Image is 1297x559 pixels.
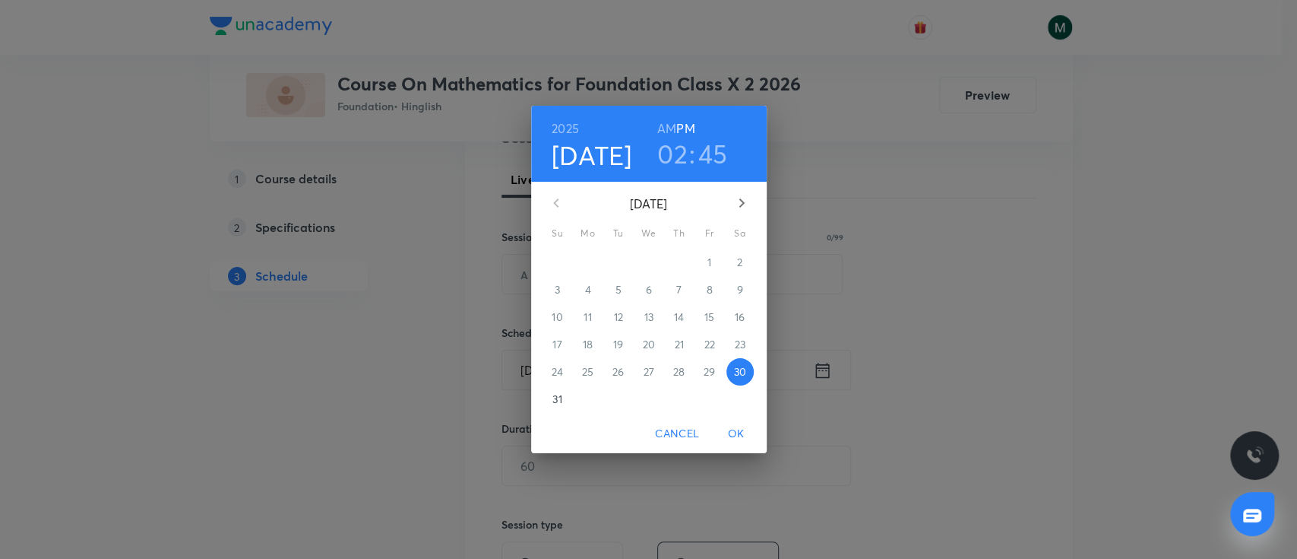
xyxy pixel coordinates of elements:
[726,358,754,386] button: 30
[655,424,699,443] span: Cancel
[666,226,693,241] span: Th
[552,118,579,139] button: 2025
[635,226,663,241] span: We
[726,226,754,241] span: Sa
[676,118,694,139] button: PM
[649,420,705,448] button: Cancel
[657,138,688,170] button: 02
[574,195,723,213] p: [DATE]
[657,118,676,139] button: AM
[605,226,632,241] span: Tu
[552,139,632,171] button: [DATE]
[698,138,728,170] button: 45
[544,226,571,241] span: Su
[733,364,745,380] p: 30
[689,138,695,170] h3: :
[712,420,761,448] button: OK
[574,226,602,241] span: Mo
[696,226,723,241] span: Fr
[552,392,562,407] p: 31
[544,386,571,413] button: 31
[718,424,754,443] span: OK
